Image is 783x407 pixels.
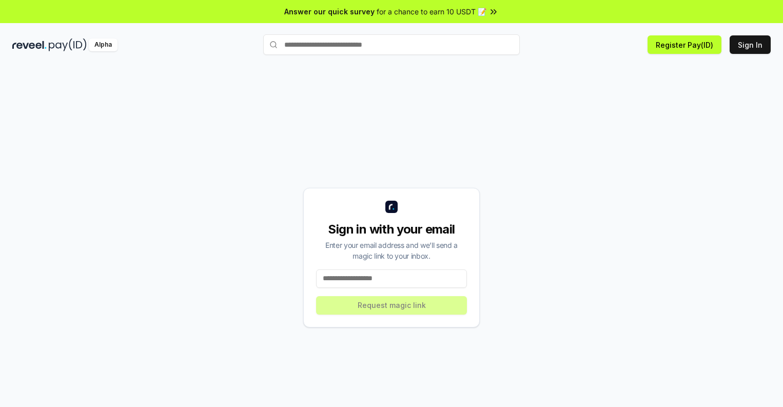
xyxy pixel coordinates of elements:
span: for a chance to earn 10 USDT 📝 [377,6,486,17]
img: pay_id [49,38,87,51]
img: logo_small [385,201,398,213]
img: reveel_dark [12,38,47,51]
div: Enter your email address and we’ll send a magic link to your inbox. [316,240,467,261]
button: Sign In [730,35,771,54]
button: Register Pay(ID) [648,35,721,54]
div: Alpha [89,38,118,51]
div: Sign in with your email [316,221,467,238]
span: Answer our quick survey [284,6,375,17]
